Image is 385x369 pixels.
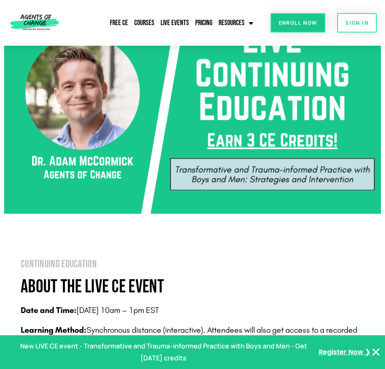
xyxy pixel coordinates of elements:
nav: Menu [82,14,255,33]
button: Close Banner [371,347,381,357]
a: Register Now ❯ [319,346,370,358]
h4: About The Live CE Event [21,278,375,296]
a: Courses [132,14,156,33]
b: Learning Method: [21,325,86,335]
a: Enroll Now [271,13,325,33]
p: New LIVE CE event - Transformative and Trauma-informed Practice with Boys and Men - Get [DATE] cr... [15,340,312,364]
span: Enroll Now [279,20,317,26]
span: [DATE] 10am – 1pm EST [77,305,159,315]
a: Free CE [108,14,130,33]
a: Resources [217,14,255,33]
a: SIGN IN [337,13,377,33]
a: Pricing [193,14,215,33]
h2: Continuing Education [21,259,375,269]
span: SIGN IN [345,20,369,26]
p: Synchronous distance (interactive). Attendees will also get access to a recorded video and the pr... [21,324,375,347]
strong: Date and Time: [21,305,77,315]
a: Live Events [159,14,191,33]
